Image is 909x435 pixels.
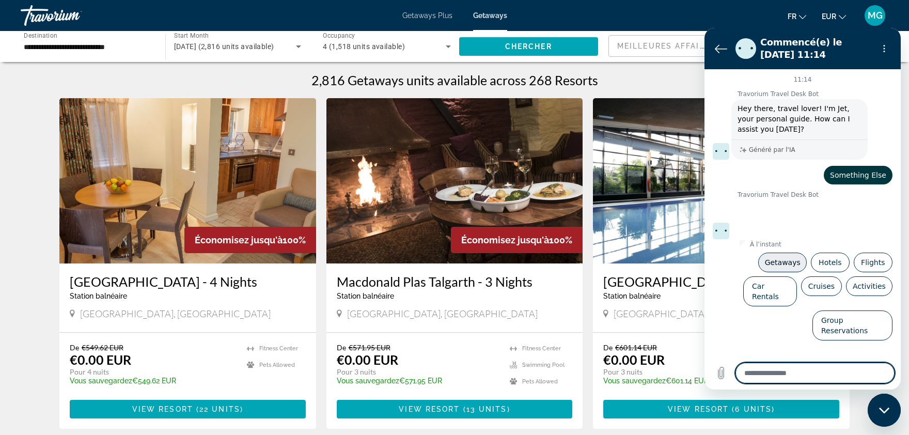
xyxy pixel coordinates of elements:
span: [DATE] (2,816 units available) [174,42,274,51]
span: 4 (1,518 units available) [323,42,405,51]
img: 1846O01X.jpg [326,98,583,263]
button: View Resort(13 units) [337,400,573,418]
span: Économisez jusqu'à [461,235,549,245]
p: €0.00 EUR [337,352,398,367]
span: fr [788,12,796,21]
span: View Resort [399,405,460,413]
span: Fitness Center [522,345,561,352]
span: Station balnéaire [70,292,127,300]
iframe: Bouton de lancement de la fenêtre de messagerie, conversation en cours [868,394,901,427]
span: ( ) [460,405,510,413]
span: EUR [822,12,836,21]
span: Station balnéaire [603,292,661,300]
p: €549.62 EUR [70,377,237,385]
span: Start Month [174,32,209,39]
a: Macdonald Plas Talgarth - 3 Nights [337,274,573,289]
span: De [70,343,79,352]
span: Destination [24,32,57,39]
span: De [603,343,613,352]
p: €571.95 EUR [337,377,500,385]
span: Vous sauvegardez [70,377,132,385]
span: Station balnéaire [337,292,394,300]
span: Swimming Pool [522,362,565,368]
span: Meilleures affaires [617,42,716,50]
span: €601.14 EUR [615,343,657,352]
h1: 2,816 Getaways units available across 268 Resorts [311,72,598,88]
mat-select: Sort by [617,40,710,52]
img: 0324O01X.jpg [593,98,850,263]
p: Pour 3 nuits [603,367,770,377]
a: Travorium [21,2,124,29]
img: 1916I01X.jpg [59,98,316,263]
span: 22 units [199,405,240,413]
p: €0.00 EUR [70,352,131,367]
button: User Menu [861,5,888,26]
button: View Resort(22 units) [70,400,306,418]
span: [GEOGRAPHIC_DATA], [GEOGRAPHIC_DATA] [347,308,538,319]
span: €571.95 EUR [349,343,390,352]
span: [GEOGRAPHIC_DATA], [GEOGRAPHIC_DATA] [614,308,804,319]
div: 100% [184,227,316,253]
button: Chercher [459,37,599,56]
span: View Resort [668,405,729,413]
iframe: Fenêtre de messagerie [704,28,901,390]
span: 6 units [735,405,772,413]
span: ( ) [193,405,243,413]
button: View Resort(6 units) [603,400,839,418]
span: Vous sauvegardez [603,377,666,385]
span: 13 units [466,405,507,413]
span: MG [868,10,883,21]
p: Pour 3 nuits [337,367,500,377]
span: Pets Allowed [259,362,295,368]
a: [GEOGRAPHIC_DATA] - 4 Nights [70,274,306,289]
span: View Resort [132,405,193,413]
button: Change currency [822,9,846,24]
span: ( ) [729,405,775,413]
span: Pets Allowed [522,378,558,385]
span: Économisez jusqu'à [195,235,283,245]
span: [GEOGRAPHIC_DATA], [GEOGRAPHIC_DATA] [80,308,271,319]
p: Pour 4 nuits [70,367,237,377]
span: €549.62 EUR [82,343,123,352]
div: 100% [451,227,583,253]
span: Vous sauvegardez [337,377,399,385]
p: €0.00 EUR [603,352,665,367]
span: Occupancy [323,32,355,39]
a: Getaways Plus [402,11,452,20]
a: [GEOGRAPHIC_DATA] - 3 Nights [603,274,839,289]
span: De [337,343,346,352]
p: €601.14 EUR [603,377,770,385]
a: Getaways [473,11,507,20]
span: Chercher [505,42,552,51]
span: Fitness Center [259,345,298,352]
button: Change language [788,9,806,24]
